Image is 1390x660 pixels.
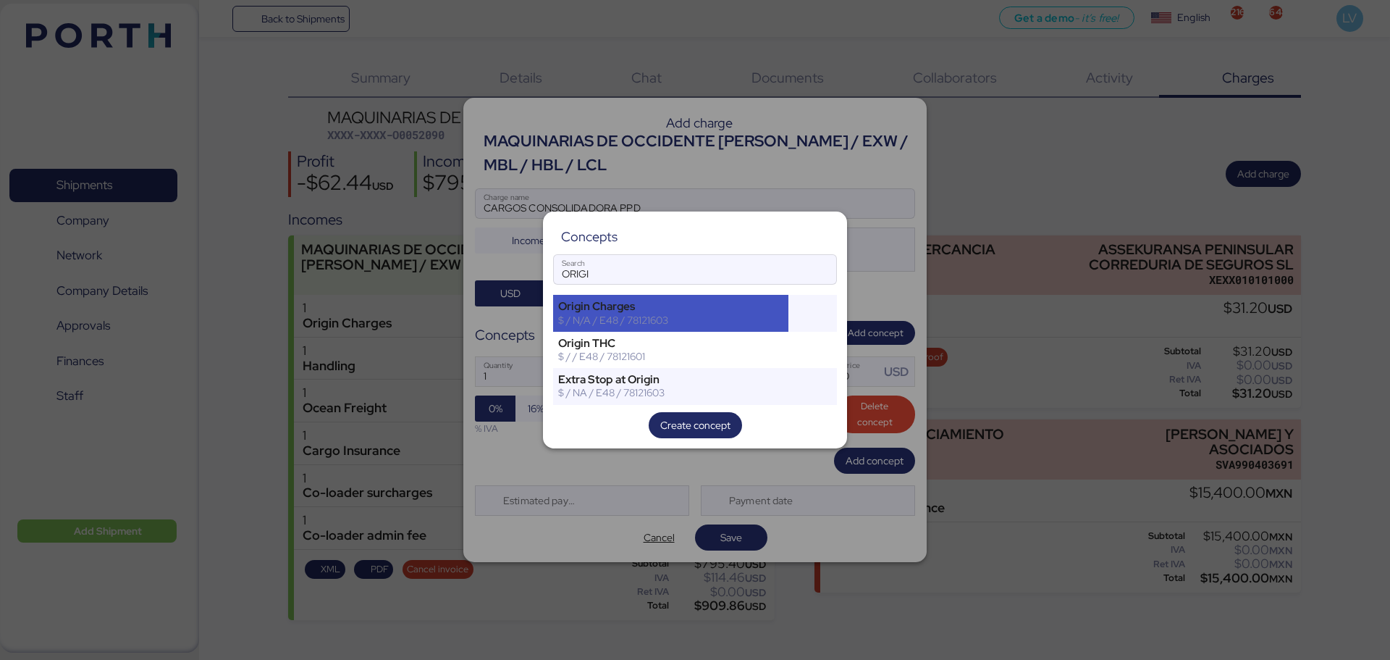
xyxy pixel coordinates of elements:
div: Concepts [561,230,618,243]
div: $ / NA / E48 / 78121603 [558,386,783,399]
div: $ / N/A / E48 / 78121603 [558,314,783,327]
div: Origin Charges [558,300,783,313]
div: Origin THC [558,337,783,350]
div: $ / / E48 / 78121601 [558,350,783,363]
button: Create concept [649,412,742,438]
div: Extra Stop at Origin [558,373,783,386]
input: Search [554,255,836,284]
span: Create concept [660,417,730,434]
